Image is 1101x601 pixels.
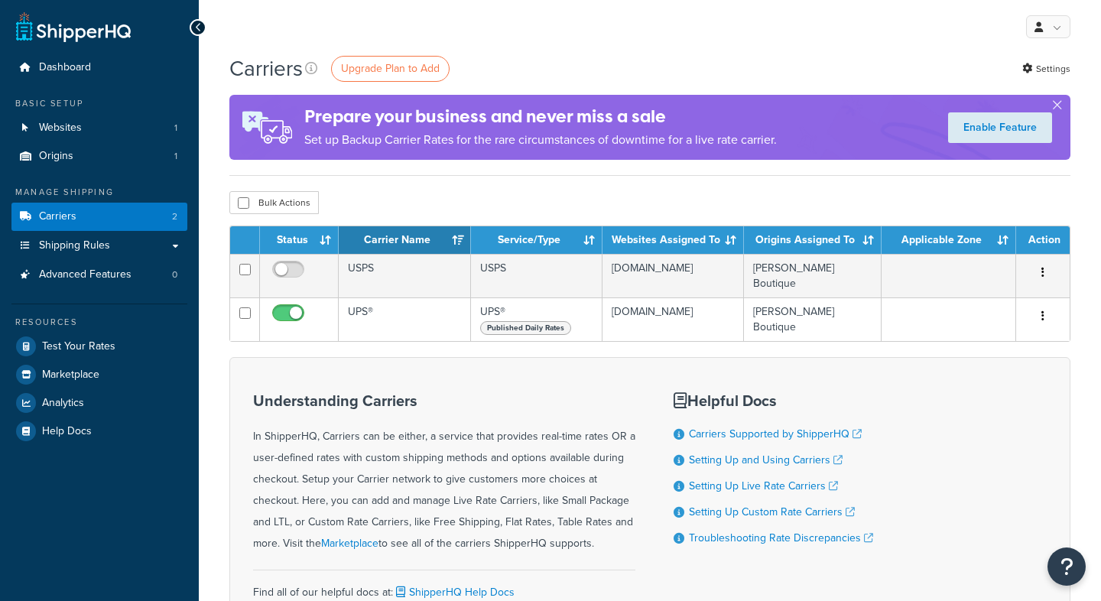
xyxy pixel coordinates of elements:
td: [DOMAIN_NAME] [602,297,744,341]
a: Origins 1 [11,142,187,171]
span: Analytics [42,397,84,410]
a: Setting Up Live Rate Carriers [689,478,838,494]
th: Applicable Zone: activate to sort column ascending [882,226,1016,254]
a: Advanced Features 0 [11,261,187,289]
h4: Prepare your business and never miss a sale [304,104,777,129]
th: Carrier Name: activate to sort column ascending [339,226,471,254]
th: Service/Type: activate to sort column ascending [471,226,602,254]
a: Setting Up and Using Carriers [689,452,843,468]
li: Origins [11,142,187,171]
a: Analytics [11,389,187,417]
li: Advanced Features [11,261,187,289]
a: Carriers Supported by ShipperHQ [689,426,862,442]
span: Dashboard [39,61,91,74]
h3: Understanding Carriers [253,392,635,409]
td: [PERSON_NAME] Boutique [744,297,882,341]
span: Marketplace [42,369,99,382]
li: Carriers [11,203,187,231]
h1: Carriers [229,54,303,83]
th: Action [1016,226,1070,254]
td: [PERSON_NAME] Boutique [744,254,882,297]
img: ad-rules-rateshop-fe6ec290ccb7230408bd80ed9643f0289d75e0ffd9eb532fc0e269fcd187b520.png [229,95,304,160]
div: Basic Setup [11,97,187,110]
a: ShipperHQ Home [16,11,131,42]
span: Carriers [39,210,76,223]
span: Shipping Rules [39,239,110,252]
td: UPS® [471,297,602,341]
a: Marketplace [321,535,378,551]
p: Set up Backup Carrier Rates for the rare circumstances of downtime for a live rate carrier. [304,129,777,151]
span: 1 [174,150,177,163]
button: Bulk Actions [229,191,319,214]
td: USPS [339,254,471,297]
span: Help Docs [42,425,92,438]
div: Resources [11,316,187,329]
li: Websites [11,114,187,142]
a: Troubleshooting Rate Discrepancies [689,530,873,546]
span: Published Daily Rates [480,321,571,335]
span: Test Your Rates [42,340,115,353]
div: In ShipperHQ, Carriers can be either, a service that provides real-time rates OR a user-defined r... [253,392,635,554]
a: Marketplace [11,361,187,388]
span: Origins [39,150,73,163]
a: Dashboard [11,54,187,82]
h3: Helpful Docs [674,392,873,409]
a: Settings [1022,58,1070,80]
span: Advanced Features [39,268,132,281]
td: USPS [471,254,602,297]
th: Origins Assigned To: activate to sort column ascending [744,226,882,254]
a: Websites 1 [11,114,187,142]
span: 2 [172,210,177,223]
span: 0 [172,268,177,281]
span: 1 [174,122,177,135]
a: Shipping Rules [11,232,187,260]
div: Manage Shipping [11,186,187,199]
a: Enable Feature [948,112,1052,143]
span: Websites [39,122,82,135]
a: Carriers 2 [11,203,187,231]
td: UPS® [339,297,471,341]
a: Upgrade Plan to Add [331,56,450,82]
th: Websites Assigned To: activate to sort column ascending [602,226,744,254]
a: Help Docs [11,417,187,445]
a: Setting Up Custom Rate Carriers [689,504,855,520]
a: ShipperHQ Help Docs [393,584,515,600]
a: Test Your Rates [11,333,187,360]
th: Status: activate to sort column ascending [260,226,339,254]
span: Upgrade Plan to Add [341,60,440,76]
td: [DOMAIN_NAME] [602,254,744,297]
button: Open Resource Center [1047,547,1086,586]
